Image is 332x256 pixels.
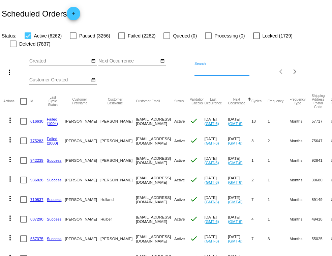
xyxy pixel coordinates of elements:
a: (GMT-6) [205,180,219,184]
mat-cell: [DATE] [205,151,228,170]
mat-cell: Months [290,111,311,131]
mat-cell: [EMAIL_ADDRESS][DOMAIN_NAME] [136,229,174,249]
button: Change sorting for LastProcessingCycleId [47,96,59,107]
span: Status: [2,33,17,39]
input: Search [194,68,249,73]
mat-cell: [EMAIL_ADDRESS][DOMAIN_NAME] [136,131,174,151]
mat-cell: 18 [251,111,268,131]
span: Deleted (7837) [19,40,51,48]
a: 616630 [30,119,43,123]
a: (GMT-6) [205,239,219,243]
a: (GMT-6) [205,160,219,165]
mat-cell: [DATE] [205,111,228,131]
a: (GMT-6) [228,141,242,145]
mat-icon: check [190,195,198,203]
a: (GMT-6) [228,160,242,165]
mat-cell: [EMAIL_ADDRESS][DOMAIN_NAME] [136,190,174,209]
mat-cell: [EMAIL_ADDRESS][DOMAIN_NAME] [136,151,174,170]
a: (GMT-6) [205,121,219,126]
mat-icon: date_range [91,78,96,83]
button: Change sorting for Frequency [268,99,283,103]
span: Active [174,138,185,143]
mat-cell: Months [290,229,311,249]
span: Failed (2262) [128,32,156,40]
mat-icon: check [190,156,198,164]
a: 775283 [30,138,43,143]
mat-icon: more_vert [6,116,14,124]
a: (GMT-6) [205,200,219,204]
mat-icon: more_vert [6,155,14,163]
input: Next Occurrence [98,58,159,64]
mat-cell: [DATE] [228,229,251,249]
mat-cell: 57717 [311,111,331,131]
button: Change sorting for Status [174,99,184,103]
mat-cell: Months [290,170,311,190]
mat-cell: 55025 [311,229,331,249]
mat-cell: [PERSON_NAME] [65,170,100,190]
span: Processing (0) [214,32,245,40]
mat-icon: more_vert [6,234,14,242]
mat-cell: 1 [268,111,290,131]
span: Paused (3256) [79,32,110,40]
mat-cell: 92841 [311,151,331,170]
span: Active [174,178,185,182]
mat-icon: more_vert [6,175,14,183]
button: Change sorting for Id [30,99,33,103]
mat-icon: more_vert [6,214,14,222]
mat-cell: 7 [251,190,268,209]
mat-cell: 89149 [311,190,331,209]
input: Customer Created [29,77,90,83]
mat-cell: 30680 [311,170,331,190]
span: Active [174,197,185,202]
mat-cell: [PERSON_NAME] [65,131,100,151]
mat-header-cell: Actions [3,91,20,111]
mat-cell: [DATE] [228,209,251,229]
mat-cell: [DATE] [228,151,251,170]
mat-icon: more_vert [6,136,14,144]
a: (2000) [47,141,58,145]
mat-cell: 75647 [311,131,331,151]
a: Failed [47,136,58,141]
mat-cell: [EMAIL_ADDRESS][DOMAIN_NAME] [136,111,174,131]
mat-cell: 4 [251,209,268,229]
mat-cell: Holland [100,190,136,209]
a: (GMT-6) [228,121,242,126]
mat-icon: add [69,11,78,19]
mat-cell: 1 [268,209,290,229]
h2: Scheduled Orders [2,7,80,20]
mat-cell: [PERSON_NAME] [65,229,100,249]
button: Change sorting for Cycles [251,99,262,103]
mat-icon: date_range [160,58,165,64]
a: (GMT-6) [228,200,242,204]
mat-cell: 1 [268,170,290,190]
mat-cell: [DATE] [205,190,228,209]
mat-cell: [PERSON_NAME] [100,131,136,151]
a: 887290 [30,217,43,221]
mat-cell: 2 [268,131,290,151]
button: Change sorting for LastOccurrenceUtc [205,98,222,105]
a: Success [47,217,62,221]
mat-cell: Months [290,131,311,151]
mat-cell: [DATE] [228,131,251,151]
input: Created [29,58,90,64]
a: 557375 [30,236,43,241]
mat-cell: [PERSON_NAME] [65,190,100,209]
span: Active [174,217,185,221]
button: Change sorting for FrequencyType [290,98,305,105]
mat-icon: check [190,136,198,145]
mat-cell: 1 [268,151,290,170]
a: Success [47,197,62,202]
span: Queued (0) [173,32,197,40]
mat-icon: date_range [91,58,96,64]
a: (1004) [47,121,58,126]
button: Next page [288,65,302,78]
mat-cell: [PERSON_NAME] [65,151,100,170]
mat-cell: [PERSON_NAME] [100,229,136,249]
mat-icon: check [190,117,198,125]
button: Change sorting for CustomerLastName [100,98,130,105]
button: Change sorting for ShippingPostcode [311,94,325,109]
span: Active [174,236,185,241]
button: Change sorting for CustomerFirstName [65,98,94,105]
mat-cell: [DATE] [205,170,228,190]
a: (GMT-6) [228,239,242,243]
